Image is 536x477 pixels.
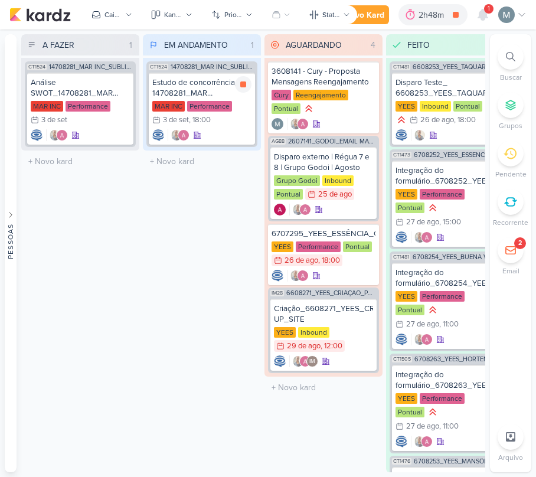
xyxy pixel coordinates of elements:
p: Grupos [499,120,522,131]
span: CT1481 [392,64,410,70]
img: Iara Santos [414,334,426,345]
div: MAR INC [31,101,63,112]
div: Criador(a): Caroline Traven De Andrade [152,129,164,141]
div: Inbound [420,101,451,112]
p: Recorrente [493,217,528,228]
img: Caroline Traven De Andrade [396,129,407,141]
input: + Novo kard [24,153,137,170]
div: Colaboradores: Iara Santos, Alessandra Gomes [411,436,433,447]
div: 1 [125,39,137,51]
div: 26 de ago [420,116,454,124]
div: 2h48m [419,9,447,21]
div: YEES [272,241,293,252]
div: , 18:00 [318,257,340,264]
div: Pontual [343,241,372,252]
div: Colaboradores: Iara Santos, Alessandra Gomes [168,129,189,141]
span: 6708263_YEES_HORTENCIA_SUBIR_CRIATIVO_LEAD_ADS_MUDE-SE_JÁ [414,356,498,362]
div: 3 de set [41,116,67,124]
img: Iara Santos [414,129,426,141]
div: MAR INC [152,101,185,112]
span: CT1524 [27,64,47,70]
img: Caroline Traven De Andrade [31,129,43,141]
div: YEES [396,189,417,200]
span: 6708254_YEES_BUENA VISTA_SUBIR_CRIATIVO_LEAD_ADS_MUDE-SE_JÁ [413,254,498,260]
span: CT1473 [392,152,411,158]
div: YEES [396,291,417,302]
div: Colaboradores: Iara Santos, Alessandra Gomes [287,118,309,130]
div: Grupo Godoi [274,175,320,186]
div: Disparo externo | Régua 7 e 8 | Grupo Godoi | Agosto [274,152,373,173]
span: 6708253_YEES_MANSÕES_SUBIR_PEÇAS_CAMPANHA [414,458,498,465]
div: 26 de ago [285,257,318,264]
p: Pendente [495,169,527,179]
div: , 15:00 [439,218,461,226]
div: Pontual [274,189,303,200]
img: Caroline Traven De Andrade [396,436,407,447]
div: 4 [366,39,380,51]
p: Buscar [500,72,522,83]
div: Performance [296,241,341,252]
div: 3 de set [163,116,189,124]
img: Caroline Traven De Andrade [152,129,164,141]
div: 29 de ago [287,342,321,350]
div: Pontual [453,101,482,112]
div: Criador(a): Caroline Traven De Andrade [272,270,283,282]
div: 27 de ago [406,321,439,328]
div: Pessoas [5,224,16,259]
div: Inbound [322,175,354,186]
button: Novo Kard [323,5,389,24]
img: Alessandra Gomes [178,129,189,141]
input: + Novo kard [145,153,259,170]
div: Inbound [298,327,329,338]
span: 6608253_YEES_TAQUARAL_DISPARO_E-MAIL_MKT [413,64,498,70]
img: Alessandra Gomes [421,436,433,447]
div: Colaboradores: Iara Santos, Alessandra Gomes, Isabella Machado Guimarães [289,355,318,367]
span: 14708281_MAR INC_SUBLIME_JARDINS_PLANEJAMENTO ESTRATÉGICO [171,64,255,70]
span: CT1481 [392,254,410,260]
div: Criação_6608271_YEES_CRIAÇAO_POP-UP_SITE [274,303,373,325]
div: Disparo Teste_ 6608253_YEES_TAQUARAL_DISPARO_E-MAIL_MKT [396,77,495,99]
div: , 11:00 [439,321,459,328]
div: Reengajamento [293,90,348,100]
span: 6608271_YEES_CRIAÇAO_POP-UP_SITE [286,290,377,296]
div: Estudo de concorrência_ 14708281_MAR INC_SUBLIME_JARDINS_PLANEJAMENTO ESTRATÉGICO [152,77,251,99]
img: Iara Santos [292,204,304,215]
div: Colaboradores: Iara Santos [411,129,426,141]
div: Performance [420,189,465,200]
div: Prioridade Alta [427,304,439,316]
span: CT1505 [392,356,412,362]
div: Pontual [396,305,424,315]
div: Performance [420,291,465,302]
div: 27 de ago [406,423,439,430]
p: Email [502,266,519,276]
span: AG88 [270,138,286,145]
img: Iara Santos [49,129,61,141]
span: 6708252_YEES_ESSENCIA_CAMPOLIM_SUBIR_PEÇAS_CAMPANHA [414,152,498,158]
div: Criador(a): Alessandra Gomes [274,204,286,215]
div: Análise SWOT_14708281_MAR INC_SUBLIME_JARDINS_PLANEJAMENTO ESTRATÉGICO [31,77,130,99]
img: Alessandra Gomes [299,355,311,367]
p: Arquivo [498,452,523,463]
p: IM [309,359,315,365]
div: Colaboradores: Iara Santos, Alessandra Gomes [411,334,433,345]
span: CT1524 [149,64,168,70]
img: Alessandra Gomes [421,231,433,243]
div: Performance [420,393,465,404]
div: Cury [272,90,291,100]
div: , 18:00 [454,116,476,124]
img: Iara Santos [414,436,426,447]
div: 25 de ago [318,191,352,198]
div: Colaboradores: Iara Santos, Alessandra Gomes [46,129,68,141]
div: Prioridade Alta [303,103,315,115]
div: Integração do formulário_6708254_YEES_BUENA VISTA_SUBIR_CRIATIVO_LEAD_ADS_MUDE-SE_JÁ [396,267,495,289]
div: Criador(a): Caroline Traven De Andrade [396,231,407,243]
img: Iara Santos [292,355,304,367]
div: , 12:00 [321,342,342,350]
img: Caroline Traven De Andrade [396,334,407,345]
div: Criador(a): Caroline Traven De Andrade [274,355,286,367]
img: Alessandra Gomes [297,270,309,282]
span: 1 [488,4,490,14]
div: Prioridade Alta [427,202,439,214]
div: , 11:00 [439,423,459,430]
div: Prioridade Alta [427,406,439,418]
